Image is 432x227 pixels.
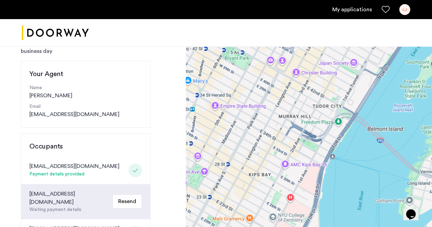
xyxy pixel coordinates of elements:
div: Waiting payment details [29,206,110,213]
div: [EMAIL_ADDRESS][DOMAIN_NAME] [29,162,120,170]
p: Name [29,84,142,91]
div: [PERSON_NAME] [29,84,142,100]
a: [EMAIL_ADDRESS][DOMAIN_NAME] [29,110,120,118]
a: My application [332,5,372,14]
h3: Occupants [29,142,142,151]
button: Resend Email [112,194,142,209]
div: [EMAIL_ADDRESS][DOMAIN_NAME] [29,190,110,206]
div: Payment details provided [29,170,120,179]
img: logo [22,20,89,46]
iframe: chat widget [403,200,425,220]
div: LJ [399,4,410,15]
a: Favorites [381,5,390,14]
a: Cazamio logo [22,20,89,46]
p: Email [29,103,142,110]
h3: Your Agent [29,69,142,79]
